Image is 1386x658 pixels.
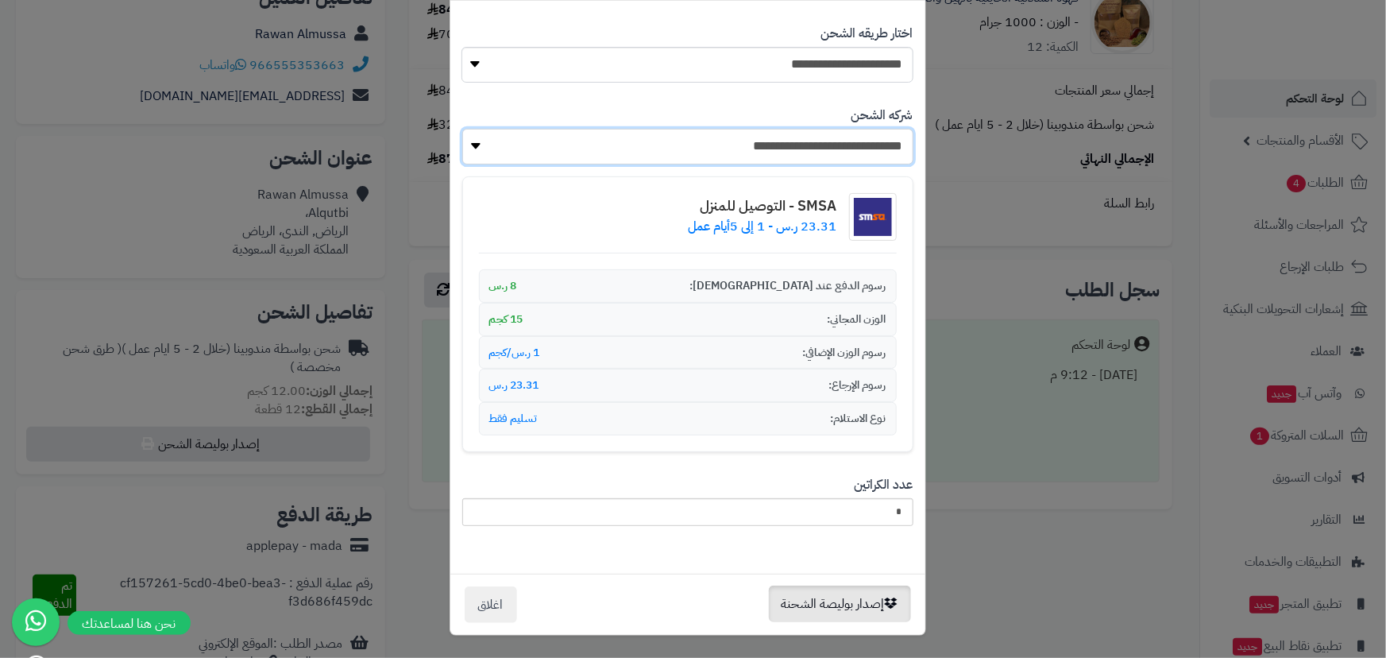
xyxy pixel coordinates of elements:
span: 8 ر.س [489,278,517,294]
button: إصدار بوليصة الشحنة [769,586,911,622]
h4: SMSA - التوصيل للمنزل [689,198,837,214]
label: اختار طريقه الشحن [821,25,913,43]
span: رسوم الدفع عند [DEMOGRAPHIC_DATA]: [690,278,886,294]
label: عدد الكراتين [855,476,913,494]
span: 1 ر.س/كجم [489,345,540,361]
span: رسوم الوزن الإضافي: [803,345,886,361]
span: الوزن المجاني: [828,312,886,327]
label: شركه الشحن [851,106,913,125]
span: 15 كجم [489,312,523,327]
img: شعار شركة الشحن [849,193,897,241]
span: تسليم فقط [489,411,538,427]
span: رسوم الإرجاع: [829,377,886,393]
span: 23.31 ر.س [489,377,539,393]
p: 23.31 ر.س - 1 إلى 5أيام عمل [689,218,837,236]
button: اغلاق [465,586,517,623]
span: نوع الاستلام: [831,411,886,427]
